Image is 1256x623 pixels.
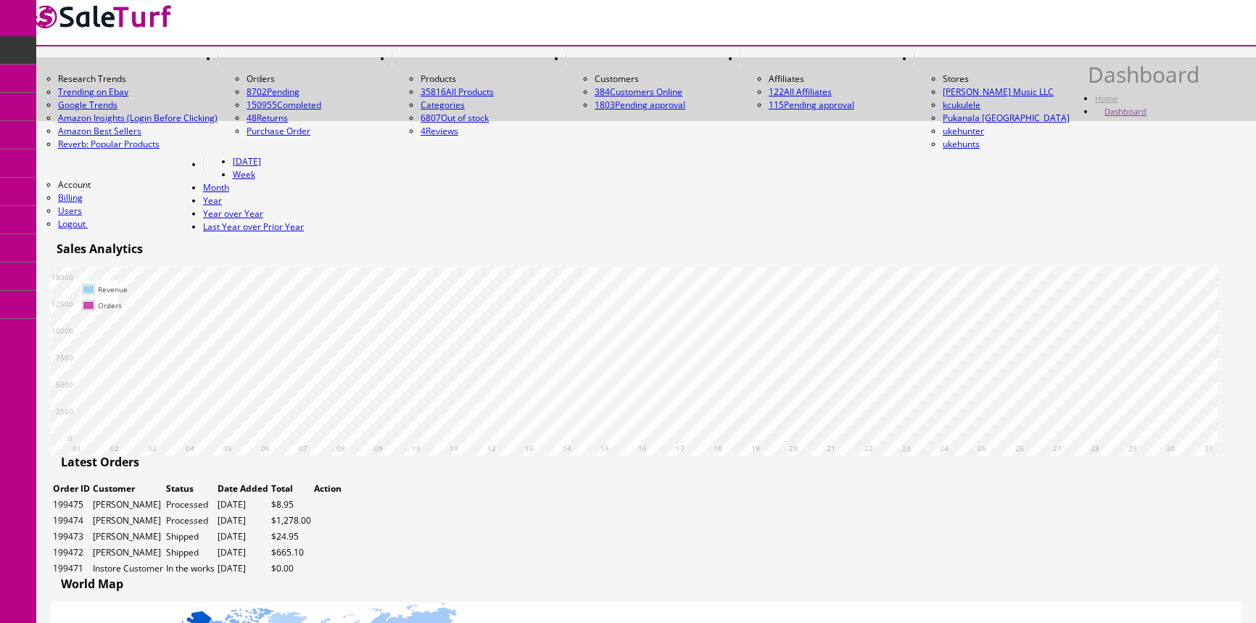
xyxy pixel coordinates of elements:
[247,73,392,86] li: Orders
[247,86,267,98] span: 8702
[52,482,91,496] td: Order ID
[92,561,164,576] td: Instore Customer
[92,498,164,512] td: [PERSON_NAME]
[247,112,288,124] a: 48Returns
[217,513,269,528] td: [DATE]
[270,561,312,576] td: $0.00
[97,298,128,313] td: Orders
[943,112,1070,124] a: Pukanala [GEOGRAPHIC_DATA]
[52,561,91,576] td: 199471
[943,99,980,111] a: kcukulele
[943,73,1088,86] li: Stores
[165,529,215,544] td: Shipped
[769,99,784,111] span: 115
[421,99,465,111] a: Categories
[421,73,566,86] li: Products
[247,112,257,124] span: 48
[165,561,215,576] td: In the works
[1095,93,1117,104] a: Home
[52,498,91,512] td: 199475
[247,99,321,111] a: 150955Completed
[943,86,1054,98] a: [PERSON_NAME] Music LLC
[421,86,494,98] a: 35816All Products
[421,112,489,124] a: 6807Out of stock
[595,86,610,98] span: 384
[203,194,222,207] a: Year
[52,545,91,560] td: 199472
[58,86,218,99] a: Trending on Ebay
[595,99,685,111] a: 1803Pending approval
[58,99,218,112] a: Google Trends
[217,482,269,496] td: Date Added
[203,181,229,194] a: Month
[270,498,312,512] td: $8.95
[270,529,312,544] td: $24.95
[270,482,312,496] td: Total
[217,561,269,576] td: [DATE]
[217,498,269,512] td: [DATE]
[421,112,441,124] span: 6807
[165,482,215,496] td: Status
[51,455,139,469] h3: Latest Orders
[595,86,682,98] a: 384Customers Online
[52,529,91,544] td: 199473
[92,545,164,560] td: [PERSON_NAME]
[270,545,312,560] td: $665.10
[165,513,215,528] td: Processed
[92,482,164,496] td: Customer
[233,168,255,181] a: Week
[233,155,261,168] a: [DATE]
[92,529,164,544] td: [PERSON_NAME]
[769,73,914,86] li: Affiliates
[1088,68,1199,81] h1: Dashboard
[97,282,128,297] td: Revenue
[217,545,269,560] td: [DATE]
[769,86,832,98] a: 122All Affiliates
[595,99,615,111] span: 1803
[165,545,215,560] td: Shipped
[270,513,312,528] td: $1,278.00
[247,125,310,137] a: Purchase Order
[52,513,91,528] td: 199474
[203,220,304,233] a: Last Year over Prior Year
[58,73,218,86] li: Research Trends
[943,125,984,137] a: ukehunter
[421,125,458,137] a: 4Reviews
[421,86,446,98] span: 35816
[595,73,740,86] li: Customers
[58,125,218,138] a: Amazon Best Sellers
[92,513,164,528] td: [PERSON_NAME]
[421,125,426,137] span: 4
[769,86,784,98] span: 122
[203,207,263,220] a: Year over Year
[51,577,123,590] h3: World Map
[51,242,143,255] h3: Sales Analytics
[217,529,269,544] td: [DATE]
[313,482,342,496] td: Action
[247,86,392,99] a: 8702Pending
[769,99,854,111] a: 115Pending approval
[58,112,218,125] a: Amazon Insights (Login Before Clicking)
[1104,106,1146,117] a: Dashboard
[165,498,215,512] td: Processed
[247,99,277,111] span: 150955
